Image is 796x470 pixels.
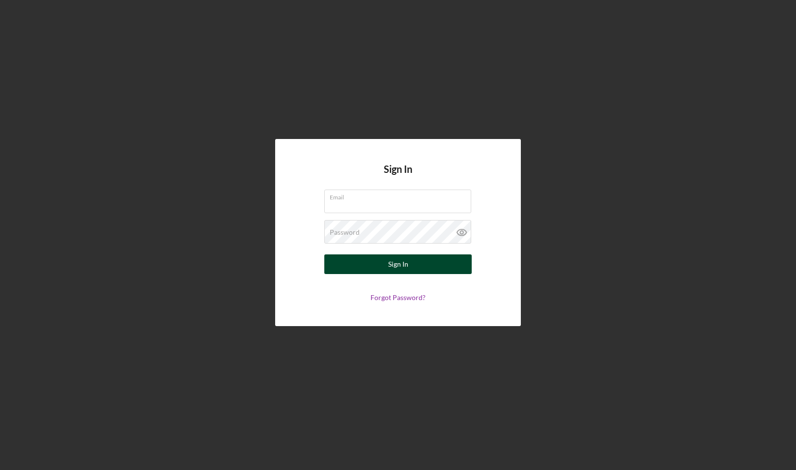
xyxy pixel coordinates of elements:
label: Email [330,190,471,201]
label: Password [330,228,360,236]
button: Sign In [324,254,472,274]
a: Forgot Password? [370,293,426,302]
div: Sign In [388,254,408,274]
h4: Sign In [384,164,412,190]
